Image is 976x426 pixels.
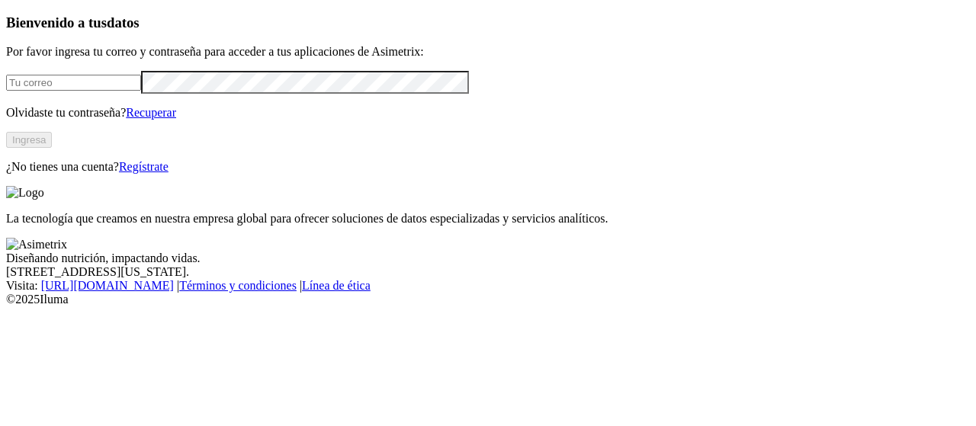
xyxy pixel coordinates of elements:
[6,45,970,59] p: Por favor ingresa tu correo y contraseña para acceder a tus aplicaciones de Asimetrix:
[6,160,970,174] p: ¿No tienes una cuenta?
[6,251,970,265] div: Diseñando nutrición, impactando vidas.
[302,279,371,292] a: Línea de ética
[6,265,970,279] div: [STREET_ADDRESS][US_STATE].
[6,186,44,200] img: Logo
[126,106,176,119] a: Recuperar
[6,75,141,91] input: Tu correo
[179,279,297,292] a: Términos y condiciones
[6,14,970,31] h3: Bienvenido a tus
[6,106,970,120] p: Olvidaste tu contraseña?
[6,132,52,148] button: Ingresa
[6,293,970,306] div: © 2025 Iluma
[6,212,970,226] p: La tecnología que creamos en nuestra empresa global para ofrecer soluciones de datos especializad...
[107,14,140,30] span: datos
[6,279,970,293] div: Visita : | |
[41,279,174,292] a: [URL][DOMAIN_NAME]
[6,238,67,251] img: Asimetrix
[119,160,169,173] a: Regístrate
